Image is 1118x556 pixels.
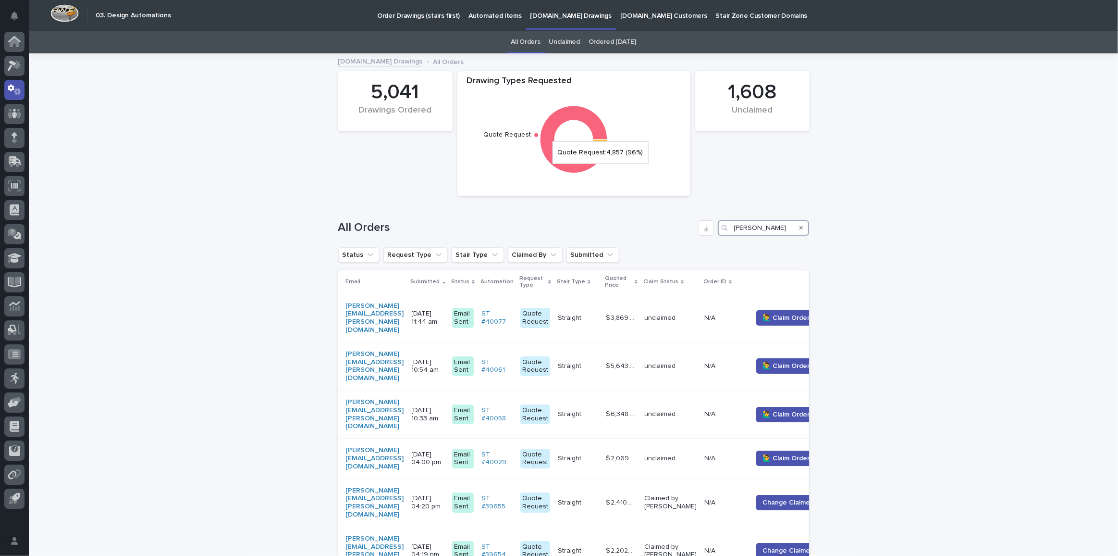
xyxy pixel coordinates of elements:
[520,493,550,513] div: Quote Request
[704,408,717,418] p: N/A
[338,221,695,235] h1: All Orders
[756,495,819,510] button: Change Claimer
[346,277,361,287] p: Email
[558,497,583,507] p: Straight
[96,12,171,20] h2: 03. Design Automations
[558,312,583,322] p: Straight
[50,4,79,22] img: Workspace Logo
[762,454,810,463] span: 🙋‍♂️ Claim Order
[519,273,546,291] p: Request Type
[338,55,423,66] a: [DOMAIN_NAME] Drawings
[4,6,25,26] button: Notifications
[346,487,404,519] a: [PERSON_NAME][EMAIL_ADDRESS][PERSON_NAME][DOMAIN_NAME]
[412,310,444,326] p: [DATE] 11:44 am
[452,493,474,513] div: Email Sent
[520,356,550,377] div: Quote Request
[762,498,812,507] span: Change Claimer
[756,358,816,374] button: 🙋‍♂️ Claim Order
[481,494,513,511] a: ST #39655
[704,545,717,555] p: N/A
[606,408,639,418] p: $ 6,348.00
[606,360,639,370] p: $ 5,643.00
[606,312,639,322] p: $ 3,869.00
[520,308,550,328] div: Quote Request
[338,390,835,438] tr: [PERSON_NAME][EMAIL_ADDRESS][PERSON_NAME][DOMAIN_NAME] [DATE] 10:33 amEmail SentST #40058 Quote R...
[644,314,697,322] p: unclaimed
[481,451,513,467] a: ST #40029
[355,105,436,126] div: Drawings Ordered
[383,247,448,263] button: Request Type
[762,361,810,371] span: 🙋‍♂️ Claim Order
[338,247,380,263] button: Status
[558,360,583,370] p: Straight
[412,358,444,375] p: [DATE] 10:54 am
[520,449,550,469] div: Quote Request
[643,277,678,287] p: Claim Status
[589,31,636,53] a: Ordered [DATE]
[605,273,632,291] p: Quoted Price
[704,453,717,463] p: N/A
[338,342,835,390] tr: [PERSON_NAME][EMAIL_ADDRESS][PERSON_NAME][DOMAIN_NAME] [DATE] 10:54 amEmail SentST #40061 Quote R...
[762,313,810,323] span: 🙋‍♂️ Claim Order
[756,407,816,422] button: 🙋‍♂️ Claim Order
[644,494,697,511] p: Claimed by [PERSON_NAME]
[346,302,404,334] a: [PERSON_NAME][EMAIL_ADDRESS][PERSON_NAME][DOMAIN_NAME]
[355,80,436,104] div: 5,041
[704,360,717,370] p: N/A
[480,277,514,287] p: Automation
[718,220,809,236] input: Search
[481,310,513,326] a: ST #40077
[703,277,726,287] p: Order ID
[704,312,717,322] p: N/A
[452,356,474,377] div: Email Sent
[412,451,444,467] p: [DATE] 04:00 pm
[412,494,444,511] p: [DATE] 04:20 pm
[511,31,541,53] a: All Orders
[451,277,469,287] p: Status
[338,439,835,479] tr: [PERSON_NAME][EMAIL_ADDRESS][DOMAIN_NAME] [DATE] 04:00 pmEmail SentST #40029 Quote RequestStraigh...
[762,546,812,556] span: Change Claimer
[452,308,474,328] div: Email Sent
[481,406,513,423] a: ST #40058
[644,362,697,370] p: unclaimed
[457,76,690,92] div: Drawing Types Requested
[762,410,810,419] span: 🙋‍♂️ Claim Order
[433,56,464,66] p: All Orders
[558,453,583,463] p: Straight
[452,404,474,425] div: Email Sent
[704,497,717,507] p: N/A
[756,310,816,326] button: 🙋‍♂️ Claim Order
[452,247,504,263] button: Stair Type
[558,545,583,555] p: Straight
[644,455,697,463] p: unclaimed
[452,449,474,469] div: Email Sent
[412,406,444,423] p: [DATE] 10:33 am
[712,80,793,104] div: 1,608
[549,31,580,53] a: Unclaimed
[644,410,697,418] p: unclaimed
[616,142,645,149] text: Purchase
[483,132,531,139] text: Quote Request
[606,497,639,507] p: $ 2,410.00
[346,350,404,382] a: [PERSON_NAME][EMAIL_ADDRESS][PERSON_NAME][DOMAIN_NAME]
[712,105,793,126] div: Unclaimed
[558,408,583,418] p: Straight
[508,247,563,263] button: Claimed By
[338,479,835,527] tr: [PERSON_NAME][EMAIL_ADDRESS][PERSON_NAME][DOMAIN_NAME] [DATE] 04:20 pmEmail SentST #39655 Quote R...
[411,277,440,287] p: Submitted
[12,12,25,27] div: Notifications
[481,358,513,375] a: ST #40061
[520,404,550,425] div: Quote Request
[606,545,639,555] p: $ 2,202.00
[338,294,835,342] tr: [PERSON_NAME][EMAIL_ADDRESS][PERSON_NAME][DOMAIN_NAME] [DATE] 11:44 amEmail SentST #40077 Quote R...
[606,453,639,463] p: $ 2,069.00
[346,398,404,430] a: [PERSON_NAME][EMAIL_ADDRESS][PERSON_NAME][DOMAIN_NAME]
[557,277,585,287] p: Stair Type
[566,247,619,263] button: Submitted
[756,451,816,466] button: 🙋‍♂️ Claim Order
[346,446,404,470] a: [PERSON_NAME][EMAIL_ADDRESS][DOMAIN_NAME]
